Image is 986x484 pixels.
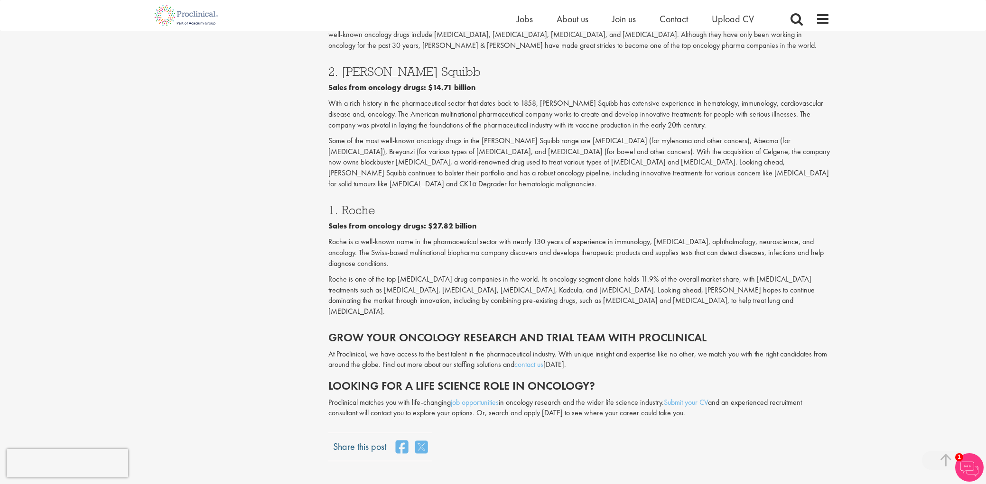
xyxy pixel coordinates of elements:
p: Roche is one of the top [MEDICAL_DATA] drug companies in the world. Its oncology segment alone ho... [328,274,830,317]
p: With a rich history in the pharmaceutical sector that dates back to 1858, [PERSON_NAME] Squibb ha... [328,98,830,131]
b: Sales from oncology drugs: $27.82 billion [328,221,476,231]
span: 1 [955,453,963,461]
a: Contact [660,13,688,25]
p: At Proclinical, we have access to the best talent in the pharmaceutical industry. With unique ins... [328,349,830,371]
a: share on facebook [396,440,408,454]
p: Some of the most well-known oncology drugs in the [PERSON_NAME] Squibb range are [MEDICAL_DATA] (... [328,136,830,190]
a: Jobs [517,13,533,25]
a: contact us [514,359,543,369]
a: share on twitter [415,440,428,454]
iframe: reCAPTCHA [7,449,128,477]
h2: Grow your oncology research and trial team with Proclinical [328,331,830,344]
h3: 1. Roche [328,204,830,216]
h2: Looking for a life science role in oncology? [328,380,830,392]
a: Join us [612,13,636,25]
p: Proclinical matches you with life-changing in oncology research and the wider life science indust... [328,397,830,419]
a: Submit your CV [664,397,708,407]
h3: 2. [PERSON_NAME] Squibb [328,65,830,78]
a: job opportunities [451,397,499,407]
p: In the oncology sector, [PERSON_NAME] & [PERSON_NAME] is primarily focused on drugs that treat [M... [328,18,830,51]
label: Share this post [333,440,386,447]
a: Upload CV [712,13,754,25]
b: Sales from oncology drugs: $14.71 billion [328,82,475,92]
a: About us [557,13,588,25]
img: Chatbot [955,453,984,482]
p: Roche is a well-known name in the pharmaceutical sector with nearly 130 years of experience in im... [328,237,830,269]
